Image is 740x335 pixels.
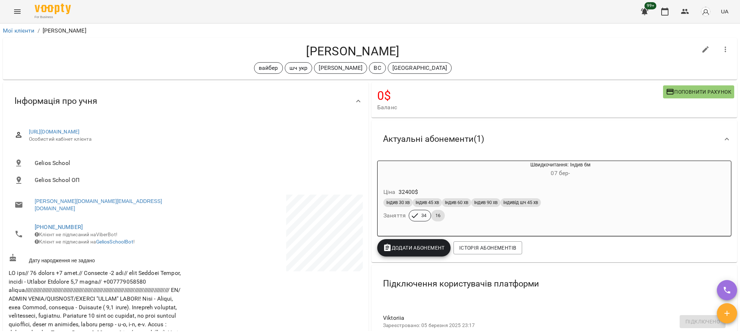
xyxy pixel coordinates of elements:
[383,187,396,197] h6: Ціна
[378,161,412,178] div: Швидкочитання: Індив 6м
[371,265,737,302] div: Підключення користувачів платформи
[35,239,135,245] span: Клієнт не підписаний на !
[721,8,728,15] span: UA
[96,239,133,245] a: GeliosSchoolBot
[417,212,431,219] span: 34
[29,136,357,143] span: Особистий кабінет клієнта
[471,199,500,206] span: Індив 90 хв
[388,62,452,74] div: [GEOGRAPHIC_DATA]
[35,159,357,167] span: Gelios School
[374,64,381,72] p: ВС
[701,7,711,17] img: avatar_s.png
[14,96,97,107] span: Інформація про учня
[35,224,83,230] a: [PHONE_NUMBER]
[314,62,367,74] div: [PERSON_NAME]
[369,62,386,74] div: ВС
[35,176,357,185] span: Gelios School ОП
[392,64,447,72] p: [GEOGRAPHIC_DATA]
[399,188,418,196] p: 32400 $
[38,26,40,35] li: /
[35,198,178,212] a: [PERSON_NAME][DOMAIN_NAME][EMAIL_ADDRESS][DOMAIN_NAME]
[3,27,35,34] a: Мої клієнти
[377,239,451,256] button: Додати Абонемент
[9,44,697,59] h4: [PERSON_NAME]
[459,243,516,252] span: Історія абонементів
[259,64,278,72] p: вайбер
[442,199,471,206] span: Індив 60 хв
[431,212,445,219] span: 16
[383,243,445,252] span: Додати Абонемент
[551,170,570,177] span: 07 бер -
[7,252,186,266] div: Дату народження не задано
[289,64,308,72] p: шч укр
[3,26,737,35] nav: breadcrumb
[9,3,26,20] button: Menu
[453,241,522,254] button: Історія абонементів
[319,64,362,72] p: [PERSON_NAME]
[254,62,283,74] div: вайбер
[383,211,406,221] h6: Заняття
[29,129,80,135] a: [URL][DOMAIN_NAME]
[371,120,737,158] div: Актуальні абонементи(1)
[383,133,484,145] span: Актуальні абонементи ( 1 )
[43,26,86,35] p: [PERSON_NAME]
[383,314,714,322] span: Viktoriia
[378,161,709,230] button: Швидкочитання: Індив 6м07 бер- Ціна32400$Індив 30 хвІндив 45 хвІндив 60 хвІндив 90 хвіндивід шч 4...
[500,199,541,206] span: індивід шч 45 хв
[383,278,539,289] span: Підключення користувачів платформи
[718,5,731,18] button: UA
[377,103,663,112] span: Баланс
[413,199,442,206] span: Індив 45 хв
[645,2,657,9] span: 99+
[35,4,71,14] img: Voopty Logo
[377,88,663,103] h4: 0 $
[3,82,369,120] div: Інформація про учня
[412,161,709,178] div: Швидкочитання: Індив 6м
[383,322,714,329] p: Зареєстровано: 05 березня 2025 23:17
[35,15,71,20] span: For Business
[663,85,734,98] button: Поповнити рахунок
[666,88,731,96] span: Поповнити рахунок
[35,232,117,237] span: Клієнт не підписаний на ViberBot!
[383,199,413,206] span: Індив 30 хв
[285,62,313,74] div: шч укр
